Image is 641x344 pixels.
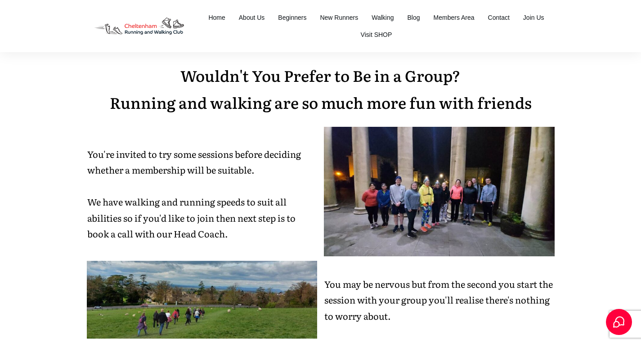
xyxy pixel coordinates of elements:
a: About Us [239,11,265,24]
span: You may be nervous but from the second you start the session with your group you'll realise there... [324,277,553,322]
span: You're invited to try some sessions before deciding whether a membership will be suitable. We hav... [87,147,301,241]
a: Join Us [523,11,544,24]
a: Blog [408,11,420,24]
a: Visit SHOP [361,28,392,41]
p: Wouldn't You Prefer to Be in a Group? Running and walking are so much more fun with friends [87,62,554,126]
img: Decathlon [87,11,192,41]
a: Contact [488,11,510,24]
a: Beginners [278,11,306,24]
a: Members Area [434,11,475,24]
a: Walking [372,11,394,24]
a: Home [208,11,225,24]
a: New Runners [320,11,358,24]
img: 20220125_192052 [324,127,555,256]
